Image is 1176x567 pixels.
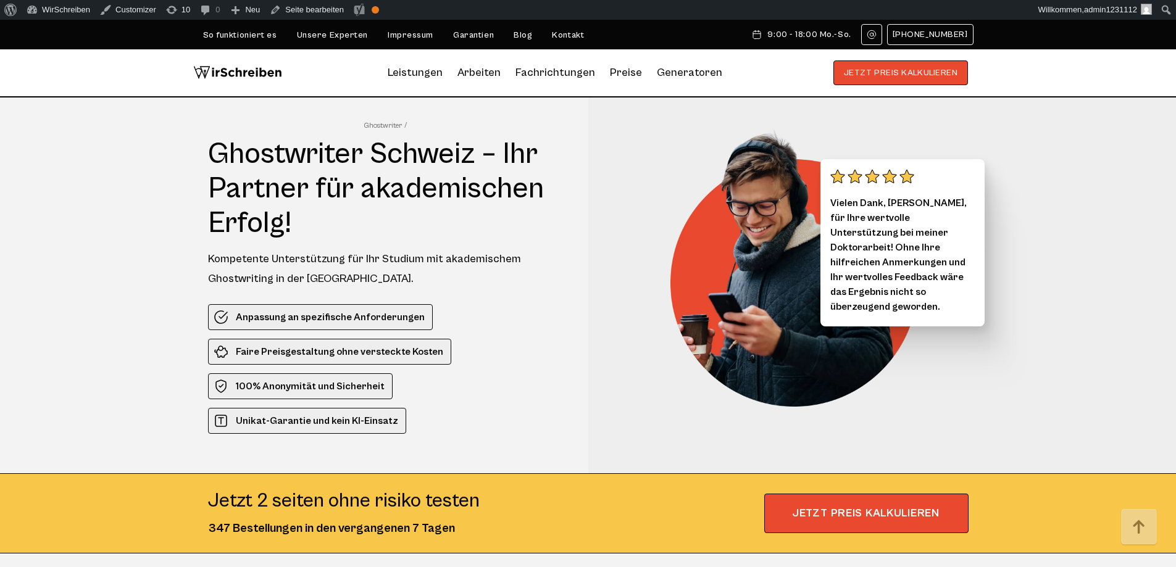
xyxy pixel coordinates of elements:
a: [PHONE_NUMBER] [887,24,974,45]
li: Faire Preisgestaltung ohne versteckte Kosten [208,339,451,365]
div: 347 Bestellungen in den vergangenen 7 Tagen [208,519,480,538]
img: logo wirschreiben [193,60,282,85]
a: Arbeiten [457,63,501,83]
a: Impressum [388,30,433,40]
li: Unikat-Garantie und kein KI-Einsatz [208,408,406,434]
h1: Ghostwriter Schweiz – Ihr Partner für akademischen Erfolg! [208,137,565,241]
a: Kontakt [552,30,584,40]
div: OK [372,6,379,14]
div: Jetzt 2 seiten ohne risiko testen [208,489,480,513]
li: 100% Anonymität und Sicherheit [208,373,393,399]
span: [PHONE_NUMBER] [893,30,968,39]
img: button top [1120,509,1157,546]
img: Faire Preisgestaltung ohne versteckte Kosten [214,344,228,359]
div: Kompetente Unterstützung für Ihr Studium mit akademischem Ghostwriting in der [GEOGRAPHIC_DATA]. [208,249,565,289]
a: Generatoren [657,63,722,83]
button: JETZT PREIS KALKULIEREN [833,60,969,85]
img: Ghostwriter Schweiz – Ihr Partner für akademischen Erfolg! [670,127,936,407]
a: Unsere Experten [297,30,368,40]
img: Anpassung an spezifische Anforderungen [214,310,228,325]
img: Unikat-Garantie und kein KI-Einsatz [214,413,228,428]
img: 100% Anonymität und Sicherheit [214,379,228,394]
div: Vielen Dank, [PERSON_NAME], für Ihre wertvolle Unterstützung bei meiner Doktorarbeit! Ohne Ihre h... [820,159,985,326]
a: Preise [610,66,642,79]
span: JETZT PREIS KALKULIEREN [764,494,969,533]
a: Ghostwriter [364,121,407,131]
a: So funktioniert es [203,30,277,40]
a: Garantien [453,30,494,40]
a: Fachrichtungen [515,63,595,83]
a: Blog [514,30,532,40]
a: Leistungen [388,63,443,83]
li: Anpassung an spezifische Anforderungen [208,304,433,330]
span: 9:00 - 18:00 Mo.-So. [767,30,851,39]
img: Email [867,30,877,39]
span: admin1231112 [1084,5,1137,14]
img: stars [830,169,914,184]
img: Schedule [751,30,762,39]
